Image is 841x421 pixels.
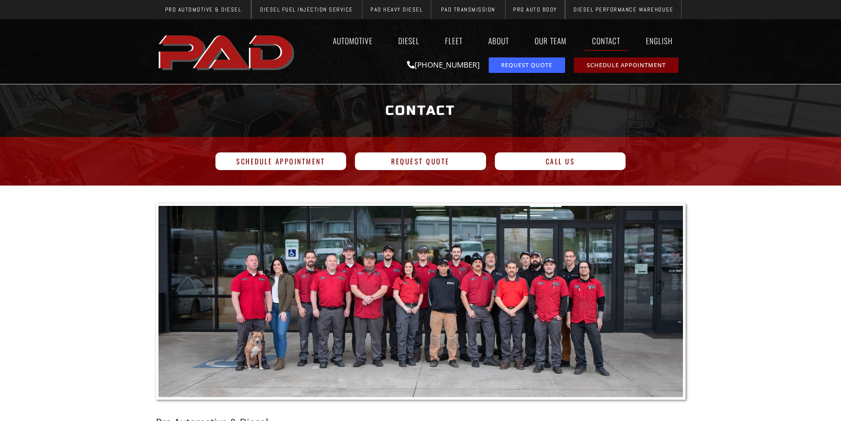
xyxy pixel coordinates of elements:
span: Schedule Appointment [587,62,666,68]
span: Pro Auto Body [513,7,557,12]
a: schedule repair or service appointment [574,57,679,73]
a: About [480,30,517,51]
span: Call Us [546,158,575,165]
img: The image shows the word "PAD" in bold, red, uppercase letters with a slight shadow effect. [156,28,299,76]
nav: Menu [299,30,686,51]
a: Automotive [324,30,381,51]
span: Diesel Fuel Injection Service [260,7,353,12]
a: Diesel [390,30,428,51]
a: request a service or repair quote [489,57,565,73]
img: A group of 20 people in red uniforms and one dog stand in front of a building with glass doors an... [158,206,683,397]
a: Schedule Appointment [215,152,347,170]
a: Contact [584,30,629,51]
a: pro automotive and diesel home page [156,28,299,76]
a: Our Team [526,30,575,51]
h1: Contact [160,94,681,127]
a: Call Us [495,152,626,170]
span: Request Quote [501,62,552,68]
span: Pro Automotive & Diesel [165,7,241,12]
span: Diesel Performance Warehouse [573,7,673,12]
a: [PHONE_NUMBER] [407,60,480,70]
span: PAD Heavy Diesel [370,7,422,12]
a: Request Quote [355,152,486,170]
span: PAD Transmission [441,7,495,12]
span: Request Quote [391,158,450,165]
a: English [637,30,686,51]
span: Schedule Appointment [236,158,325,165]
a: Fleet [437,30,471,51]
